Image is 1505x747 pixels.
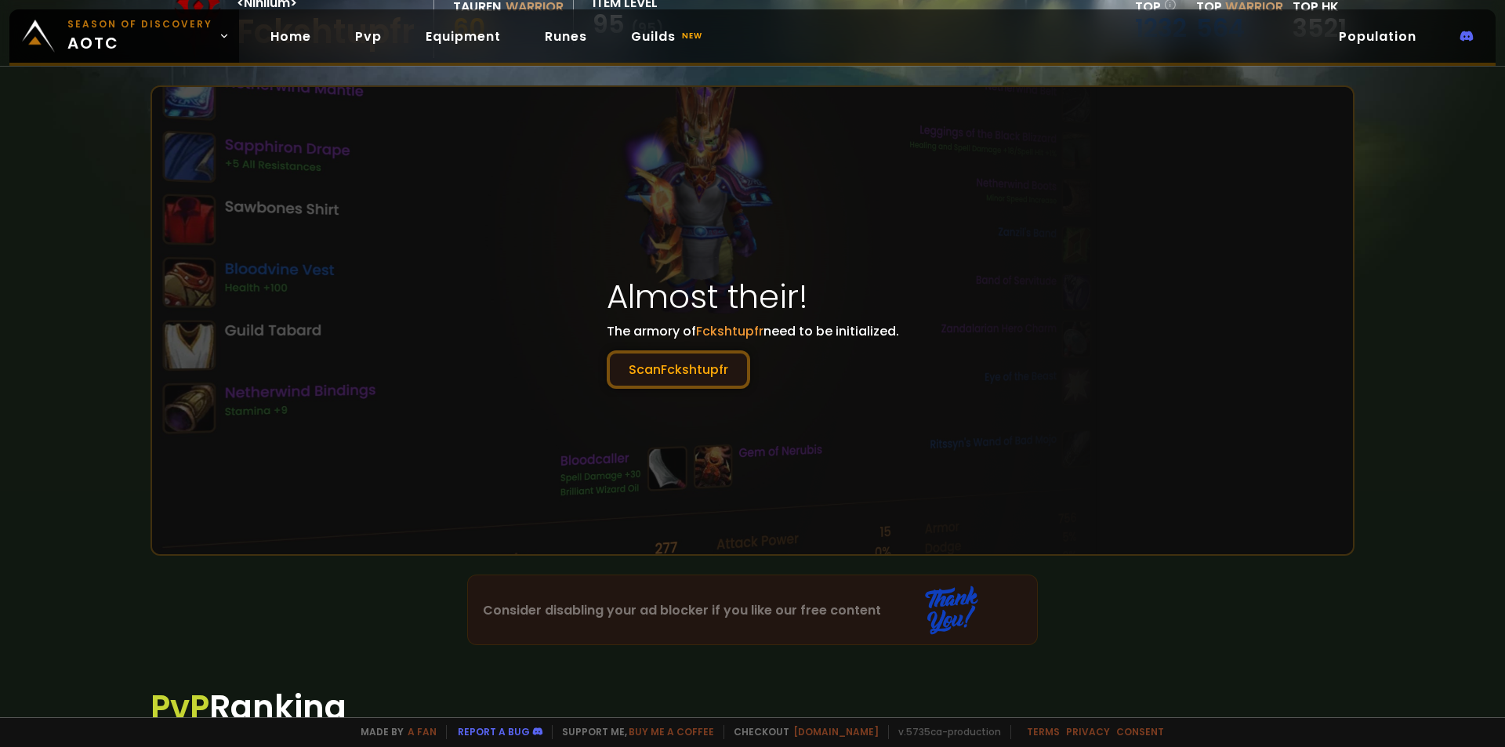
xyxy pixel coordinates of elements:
a: Pvp [343,20,394,53]
h1: Almost their! [607,272,899,321]
a: Equipment [413,20,513,53]
a: Buy me a coffee [629,725,714,738]
span: Fckshtupfr [696,322,763,340]
a: Report a bug [458,725,530,738]
a: Privacy [1066,725,1110,738]
span: aotc [67,17,212,55]
a: a fan [408,725,437,738]
button: ScanFckshtupfr [607,350,750,389]
a: Consent [1116,725,1164,738]
a: Population [1326,20,1429,53]
h1: Ranking [150,683,1354,732]
span: PvP [150,684,209,731]
small: Season of Discovery [67,17,212,31]
span: v. 5735ca - production [888,725,1001,739]
span: Checkout [723,725,879,739]
a: Guildsnew [618,20,718,53]
a: Runes [532,20,600,53]
p: The armory of need to be initialized. [607,321,899,389]
span: Support me, [552,725,714,739]
a: Terms [1027,725,1060,738]
a: Home [258,20,324,53]
a: Season of Discoveryaotc [9,9,239,63]
small: new [679,27,705,45]
span: Made by [351,725,437,739]
a: [DOMAIN_NAME] [793,725,879,738]
div: Consider disabling your ad blocker if you like our free content [468,575,1037,644]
